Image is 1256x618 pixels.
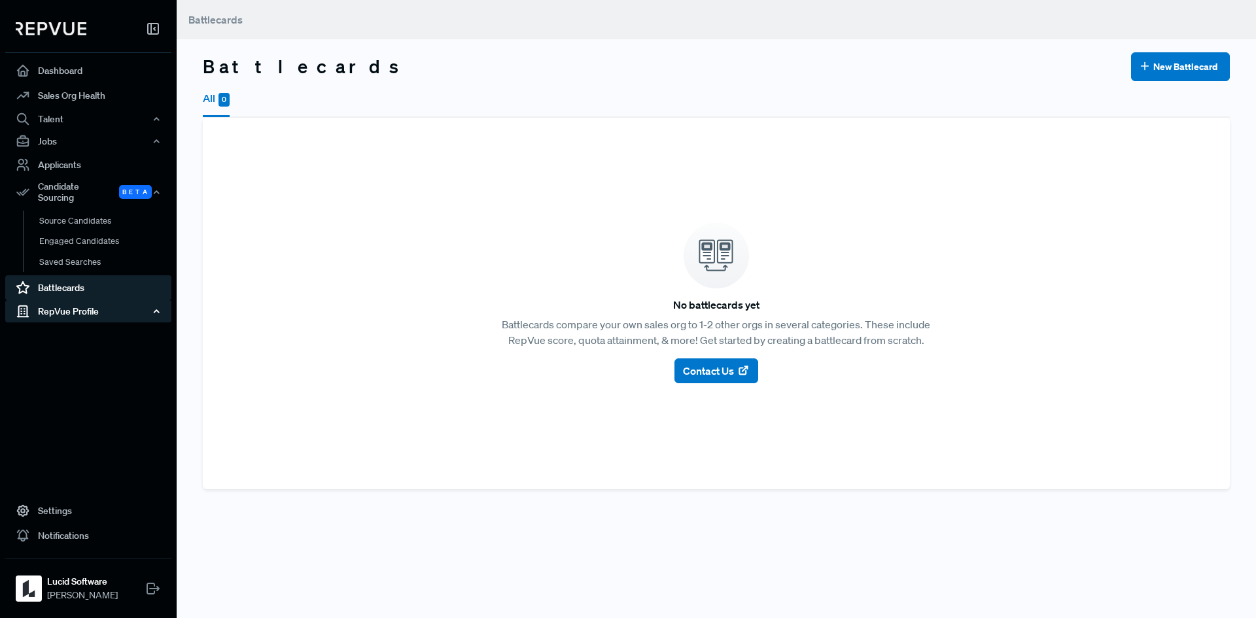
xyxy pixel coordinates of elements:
[47,575,118,589] strong: Lucid Software
[1131,59,1230,72] a: New Battlecard
[5,58,171,83] a: Dashboard
[203,81,230,117] button: All
[674,358,758,383] button: Contact Us
[5,177,171,207] button: Candidate Sourcing Beta
[5,275,171,300] a: Battlecards
[119,185,152,199] span: Beta
[188,13,243,26] span: Battlecards
[218,93,230,107] span: 0
[5,177,171,207] div: Candidate Sourcing
[5,108,171,130] button: Talent
[23,231,189,252] a: Engaged Candidates
[16,22,86,35] img: RepVue
[5,498,171,523] a: Settings
[5,523,171,548] a: Notifications
[5,300,171,322] button: RepVue Profile
[5,130,171,152] button: Jobs
[5,152,171,177] a: Applicants
[493,317,941,348] p: Battlecards compare your own sales org to 1-2 other orgs in several categories. These include Rep...
[47,589,118,602] span: [PERSON_NAME]
[5,558,171,608] a: Lucid SoftwareLucid Software[PERSON_NAME]
[5,83,171,108] a: Sales Org Health
[683,363,734,379] span: Contact Us
[1131,52,1230,81] button: New Battlecard
[23,211,189,232] a: Source Candidates
[203,56,411,78] h3: Battlecards
[18,578,39,599] img: Lucid Software
[673,299,759,311] h6: No battlecards yet
[23,252,189,273] a: Saved Searches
